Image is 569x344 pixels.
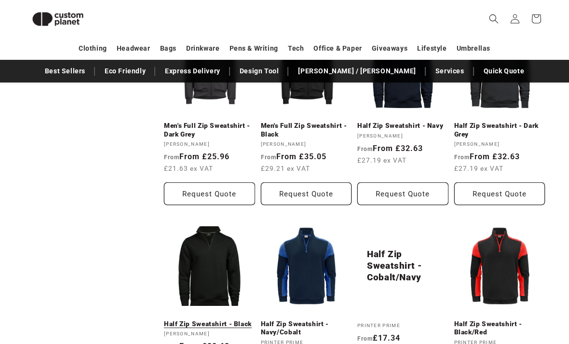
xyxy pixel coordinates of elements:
a: Drinkware [186,40,219,57]
a: Quick Quote [479,63,529,80]
a: [PERSON_NAME] / [PERSON_NAME] [293,63,420,80]
a: Half Zip Sweatshirt - Cobalt/Navy [367,248,439,284]
button: Request Quote [357,182,448,205]
a: Pens & Writing [230,40,278,57]
a: Half Zip Sweatshirt - Navy/Cobalt [261,320,352,337]
a: Eco Friendly [100,63,150,80]
strong: £17.34 [357,333,400,343]
button: Request Quote [261,182,352,205]
a: Half Zip Sweatshirt - Black [164,320,255,329]
a: Men's Full Zip Sweatshirt - Dark Grey [164,122,255,138]
button: Request Quote [164,182,255,205]
a: Giveaways [372,40,407,57]
a: Half Zip Sweatshirt - Dark Grey [454,122,545,138]
a: Men's Full Zip Sweatshirt - Black [261,122,352,138]
button: Request Quote [454,182,545,205]
a: Umbrellas [457,40,490,57]
div: Printer Prime [357,322,448,329]
a: Bags [160,40,176,57]
a: Office & Paper [313,40,362,57]
a: Clothing [79,40,107,57]
a: Services [431,63,469,80]
summary: Search [483,8,504,29]
a: Best Sellers [40,63,90,80]
a: Half Zip Sweatshirt - Navy [357,122,448,130]
a: Lifestyle [417,40,447,57]
a: Tech [288,40,304,57]
img: Custom Planet [24,4,92,34]
a: Express Delivery [160,63,225,80]
iframe: Chat Widget [404,240,569,344]
span: From [357,335,373,342]
a: Design Tool [235,63,284,80]
a: Headwear [117,40,150,57]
